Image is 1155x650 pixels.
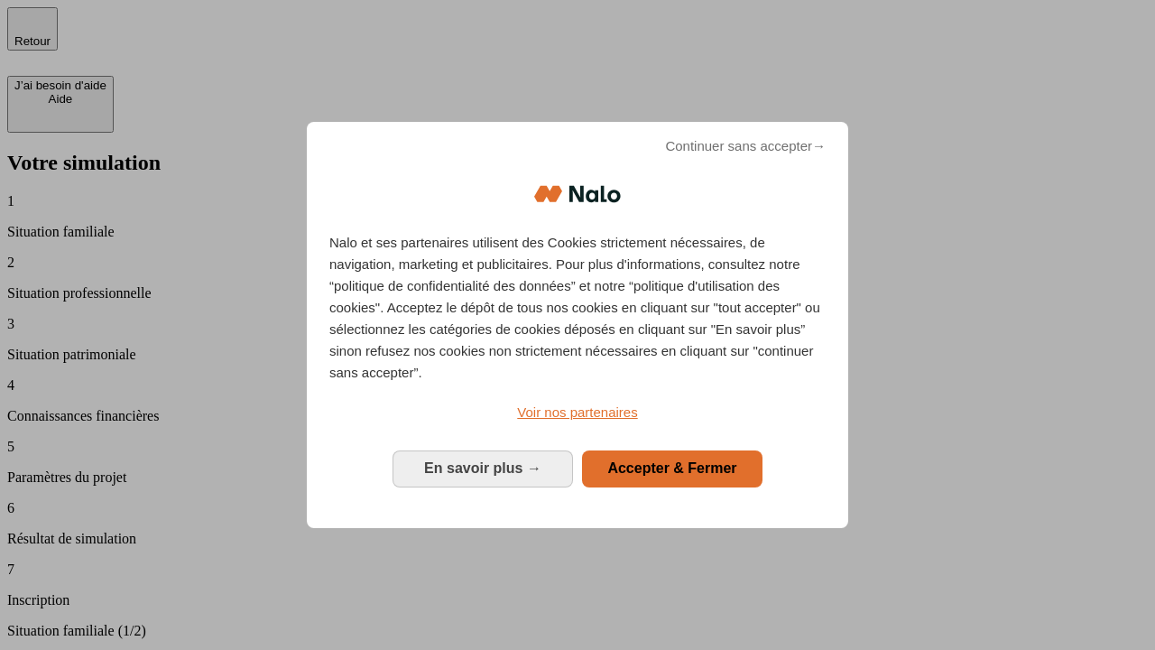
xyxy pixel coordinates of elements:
[517,404,637,420] span: Voir nos partenaires
[534,167,621,221] img: Logo
[424,460,541,476] span: En savoir plus →
[607,460,736,476] span: Accepter & Fermer
[393,450,573,487] button: En savoir plus: Configurer vos consentements
[582,450,762,487] button: Accepter & Fermer: Accepter notre traitement des données et fermer
[665,135,826,157] span: Continuer sans accepter→
[329,232,826,384] p: Nalo et ses partenaires utilisent des Cookies strictement nécessaires, de navigation, marketing e...
[329,402,826,423] a: Voir nos partenaires
[307,122,848,527] div: Bienvenue chez Nalo Gestion du consentement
